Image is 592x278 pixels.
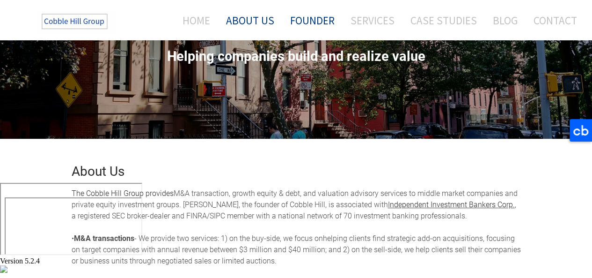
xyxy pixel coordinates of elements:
a: Case Studies [403,8,484,33]
font: The Cobble Hill Group provides [72,189,174,198]
a: Independent Investment Bankers Corp. [388,200,515,209]
a: Home [168,8,217,33]
a: Services [344,8,402,33]
h2: About Us [72,165,521,178]
iframe: profile [4,14,146,86]
strong: M&A transactions [74,234,134,243]
span: Helping companies build and realize value [167,48,425,64]
a: Founder [283,8,342,33]
span: helping clients find strategic add-on acquisitions, focusing on target companies with annual reve... [72,234,521,265]
a: About Us [219,8,281,33]
a: Contact [526,8,577,33]
img: The Cobble Hill Group LLC [36,10,115,33]
a: Blog [486,8,525,33]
